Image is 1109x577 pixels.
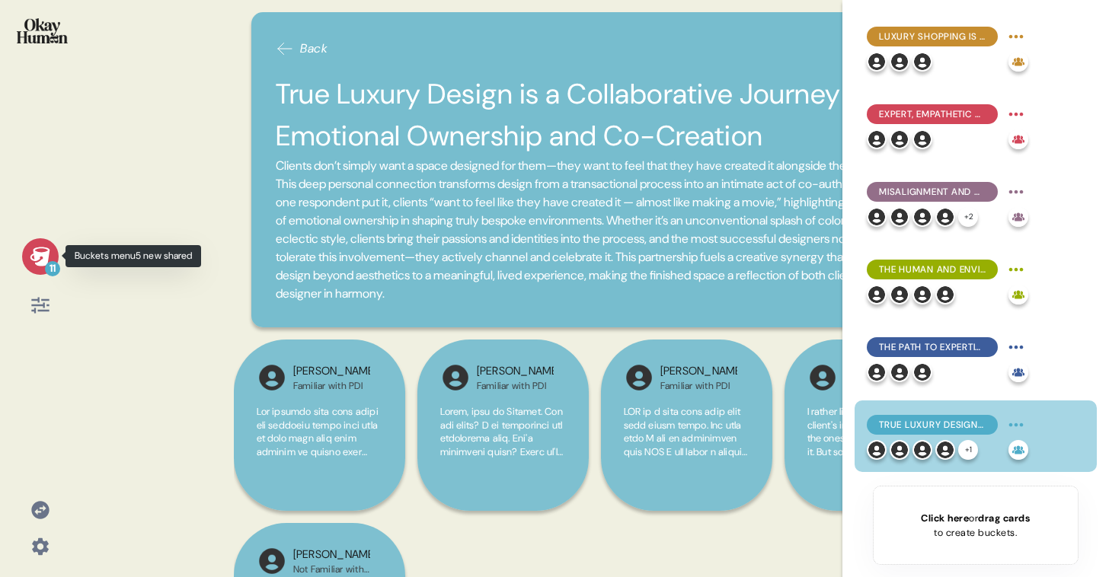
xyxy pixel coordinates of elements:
img: l1ibTKarBSWXLOhlfT5LxFP+OttMJpPJZDKZTCbz9PgHEggSPYjZSwEAAAAASUVORK5CYII= [867,207,887,227]
img: l1ibTKarBSWXLOhlfT5LxFP+OttMJpPJZDKZTCbz9PgHEggSPYjZSwEAAAAASUVORK5CYII= [890,440,909,460]
span: The Human and Environmental Elements Can Make or Break the Experience [879,263,986,276]
span: The Path to Expertise in Luxury Interior Design Starts with Centering the Client and Cultivating ... [879,340,986,354]
img: l1ibTKarBSWXLOhlfT5LxFP+OttMJpPJZDKZTCbz9PgHEggSPYjZSwEAAAAASUVORK5CYII= [440,362,471,393]
img: l1ibTKarBSWXLOhlfT5LxFP+OttMJpPJZDKZTCbz9PgHEggSPYjZSwEAAAAASUVORK5CYII= [624,362,654,393]
div: Familiar with PDI [293,380,370,392]
img: l1ibTKarBSWXLOhlfT5LxFP+OttMJpPJZDKZTCbz9PgHEggSPYjZSwEAAAAASUVORK5CYII= [912,285,932,304]
span: drag cards [978,512,1030,524]
img: l1ibTKarBSWXLOhlfT5LxFP+OttMJpPJZDKZTCbz9PgHEggSPYjZSwEAAAAASUVORK5CYII= [890,362,909,382]
div: + 1 [958,440,978,460]
span: Luxury Shopping is an Immersive Emotional Journey, Not Just a Transaction [879,30,986,43]
div: 11 [45,261,60,276]
div: [PERSON_NAME] [660,363,737,380]
div: Familiar with PDI [660,380,737,392]
h2: True Luxury Design is a Collaborative Journey of Emotional Ownership and Co-Creation [276,73,913,157]
img: l1ibTKarBSWXLOhlfT5LxFP+OttMJpPJZDKZTCbz9PgHEggSPYjZSwEAAAAASUVORK5CYII= [257,546,287,576]
span: True Luxury Design is a Collaborative Journey of Emotional Ownership and Co-Creation [879,418,986,432]
img: l1ibTKarBSWXLOhlfT5LxFP+OttMJpPJZDKZTCbz9PgHEggSPYjZSwEAAAAASUVORK5CYII= [257,362,287,393]
img: l1ibTKarBSWXLOhlfT5LxFP+OttMJpPJZDKZTCbz9PgHEggSPYjZSwEAAAAASUVORK5CYII= [867,52,887,72]
div: Buckets menu5 new shared [66,245,201,267]
img: l1ibTKarBSWXLOhlfT5LxFP+OttMJpPJZDKZTCbz9PgHEggSPYjZSwEAAAAASUVORK5CYII= [912,52,932,72]
div: + 2 [958,207,978,227]
img: l1ibTKarBSWXLOhlfT5LxFP+OttMJpPJZDKZTCbz9PgHEggSPYjZSwEAAAAASUVORK5CYII= [890,207,909,227]
img: l1ibTKarBSWXLOhlfT5LxFP+OttMJpPJZDKZTCbz9PgHEggSPYjZSwEAAAAASUVORK5CYII= [912,440,932,460]
img: l1ibTKarBSWXLOhlfT5LxFP+OttMJpPJZDKZTCbz9PgHEggSPYjZSwEAAAAASUVORK5CYII= [890,129,909,149]
span: Expert, Empathetic Collaboration and Personalized Service Define True Luxury [879,107,986,121]
img: l1ibTKarBSWXLOhlfT5LxFP+OttMJpPJZDKZTCbz9PgHEggSPYjZSwEAAAAASUVORK5CYII= [935,440,955,460]
div: [PERSON_NAME] [293,547,370,563]
span: Back [300,40,328,58]
img: okayhuman.3b1b6348.png [17,18,68,43]
span: Click here [921,512,969,524]
div: Familiar with PDI [477,380,554,392]
div: Not Familiar with PDI [293,563,370,575]
img: l1ibTKarBSWXLOhlfT5LxFP+OttMJpPJZDKZTCbz9PgHEggSPYjZSwEAAAAASUVORK5CYII= [912,129,932,149]
span: Misalignment and Operational Failures Severely Undermine Trust and the Luxury Promise [879,185,986,199]
div: [PERSON_NAME] [293,363,370,380]
img: l1ibTKarBSWXLOhlfT5LxFP+OttMJpPJZDKZTCbz9PgHEggSPYjZSwEAAAAASUVORK5CYII= [807,362,838,393]
img: l1ibTKarBSWXLOhlfT5LxFP+OttMJpPJZDKZTCbz9PgHEggSPYjZSwEAAAAASUVORK5CYII= [867,440,887,460]
img: l1ibTKarBSWXLOhlfT5LxFP+OttMJpPJZDKZTCbz9PgHEggSPYjZSwEAAAAASUVORK5CYII= [912,207,932,227]
img: l1ibTKarBSWXLOhlfT5LxFP+OttMJpPJZDKZTCbz9PgHEggSPYjZSwEAAAAASUVORK5CYII= [935,207,955,227]
img: l1ibTKarBSWXLOhlfT5LxFP+OttMJpPJZDKZTCbz9PgHEggSPYjZSwEAAAAASUVORK5CYII= [890,52,909,72]
img: l1ibTKarBSWXLOhlfT5LxFP+OttMJpPJZDKZTCbz9PgHEggSPYjZSwEAAAAASUVORK5CYII= [935,285,955,304]
img: l1ibTKarBSWXLOhlfT5LxFP+OttMJpPJZDKZTCbz9PgHEggSPYjZSwEAAAAASUVORK5CYII= [867,285,887,304]
div: or to create buckets. [921,511,1030,540]
img: l1ibTKarBSWXLOhlfT5LxFP+OttMJpPJZDKZTCbz9PgHEggSPYjZSwEAAAAASUVORK5CYII= [867,129,887,149]
span: Clients don’t simply want a space designed for them—they want to feel that they have created it a... [276,157,913,303]
img: l1ibTKarBSWXLOhlfT5LxFP+OttMJpPJZDKZTCbz9PgHEggSPYjZSwEAAAAASUVORK5CYII= [890,285,909,304]
div: [PERSON_NAME] [477,363,554,380]
img: l1ibTKarBSWXLOhlfT5LxFP+OttMJpPJZDKZTCbz9PgHEggSPYjZSwEAAAAASUVORK5CYII= [867,362,887,382]
img: l1ibTKarBSWXLOhlfT5LxFP+OttMJpPJZDKZTCbz9PgHEggSPYjZSwEAAAAASUVORK5CYII= [912,362,932,382]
